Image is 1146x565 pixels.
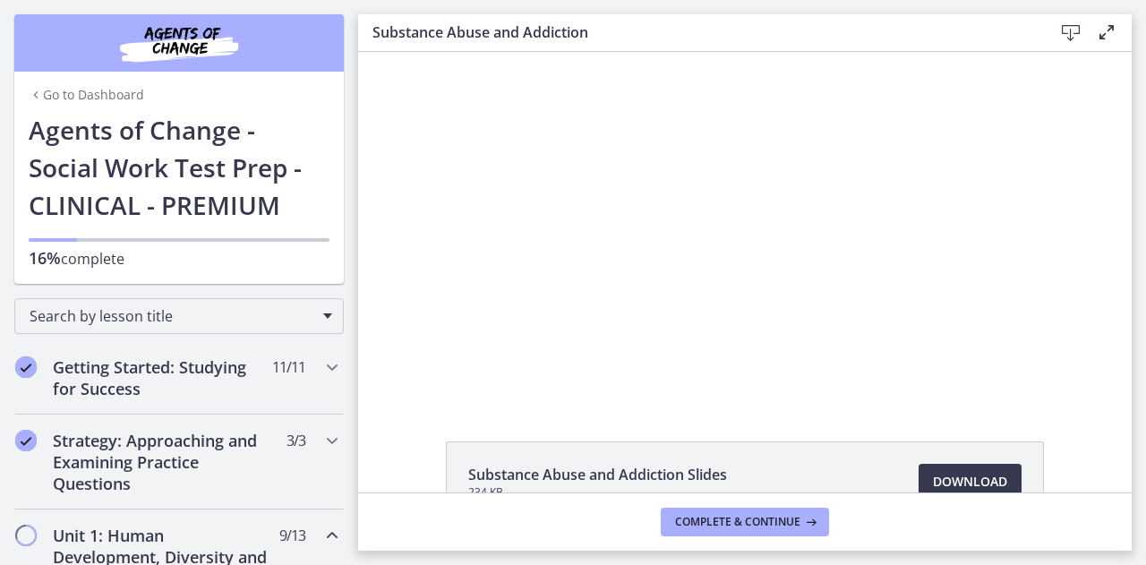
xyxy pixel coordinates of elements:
[286,430,305,451] span: 3 / 3
[358,52,1132,400] iframe: Video Lesson
[53,430,271,494] h2: Strategy: Approaching and Examining Practice Questions
[933,471,1007,492] span: Download
[372,21,1024,43] h3: Substance Abuse and Addiction
[29,247,329,270] p: complete
[72,21,286,64] img: Agents of Change
[15,356,37,378] i: Completed
[15,430,37,451] i: Completed
[14,298,344,334] div: Search by lesson title
[272,356,305,378] span: 11 / 11
[468,485,727,500] span: 234 KB
[30,306,314,326] span: Search by lesson title
[29,247,61,269] span: 16%
[919,464,1022,500] a: Download
[468,464,727,485] span: Substance Abuse and Addiction Slides
[279,525,305,546] span: 9 / 13
[29,86,144,104] a: Go to Dashboard
[29,111,329,224] h1: Agents of Change - Social Work Test Prep - CLINICAL - PREMIUM
[675,515,800,529] span: Complete & continue
[53,356,271,399] h2: Getting Started: Studying for Success
[661,508,829,536] button: Complete & continue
